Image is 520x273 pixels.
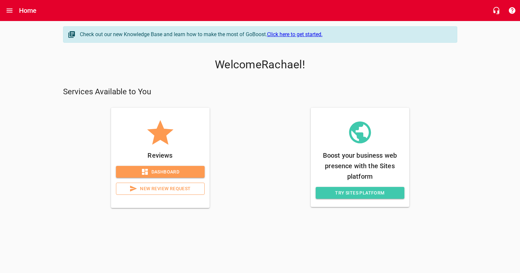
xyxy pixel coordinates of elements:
p: Welcome Rachael ! [63,58,457,71]
button: Support Portal [504,3,520,18]
button: Live Chat [488,3,504,18]
span: New Review Request [122,185,199,193]
a: New Review Request [116,183,205,195]
p: Services Available to You [63,87,457,97]
a: Try Sites Platform [316,187,404,199]
div: Check out our new Knowledge Base and learn how to make the most of GoBoost. [80,31,450,38]
h6: Home [19,5,37,16]
span: Dashboard [121,168,199,176]
span: Try Sites Platform [321,189,399,197]
a: Click here to get started. [267,31,323,37]
p: Boost your business web presence with the Sites platform [316,150,404,182]
p: Reviews [116,150,205,161]
a: Dashboard [116,166,205,178]
button: Open drawer [2,3,17,18]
